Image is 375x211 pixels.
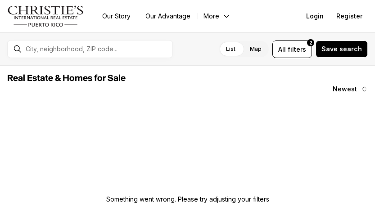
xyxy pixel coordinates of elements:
[219,41,243,57] label: List
[243,41,269,57] label: Map
[333,85,357,93] span: Newest
[95,10,138,22] a: Our Story
[7,5,84,27] img: logo
[278,45,286,54] span: All
[272,40,312,58] button: Allfilters2
[321,45,362,53] span: Save search
[327,80,373,98] button: Newest
[106,195,269,203] p: Something went wrong. Please try adjusting your filters
[336,13,362,20] span: Register
[138,10,198,22] a: Our Advantage
[331,7,368,25] button: Register
[316,40,368,58] button: Save search
[301,7,329,25] button: Login
[198,10,236,22] button: More
[288,45,306,54] span: filters
[306,13,324,20] span: Login
[309,39,312,46] span: 2
[7,74,126,83] span: Real Estate & Homes for Sale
